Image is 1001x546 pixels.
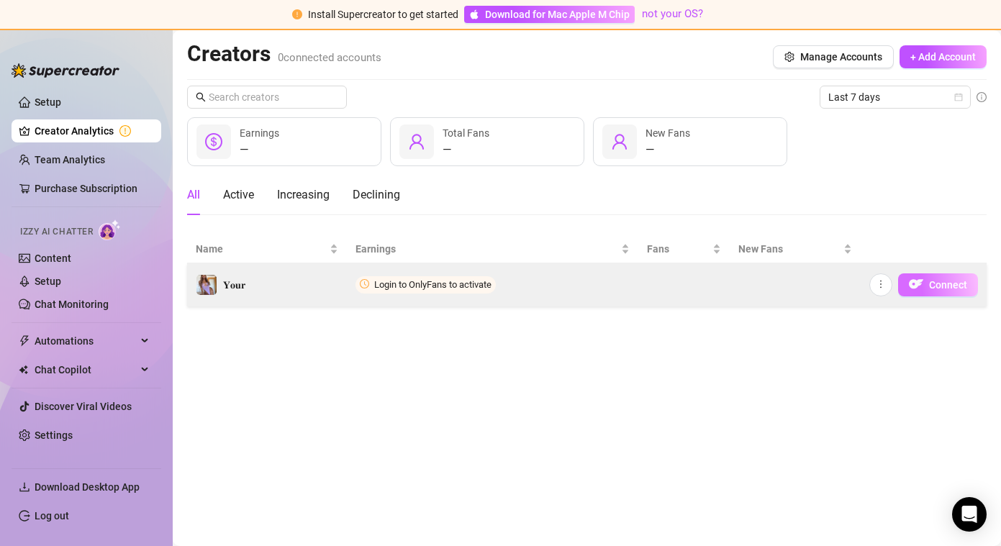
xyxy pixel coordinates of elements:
span: Total Fans [443,127,489,139]
th: Earnings [347,235,638,263]
a: Log out [35,510,69,522]
button: OFConnect [898,273,978,296]
span: Download Desktop App [35,481,140,493]
a: Download for Mac Apple M Chip [464,6,635,23]
span: Manage Accounts [800,51,882,63]
a: Discover Viral Videos [35,401,132,412]
div: Declining [353,186,400,204]
a: Setup [35,276,61,287]
div: Increasing [277,186,330,204]
span: thunderbolt [19,335,30,347]
a: Chat Monitoring [35,299,109,310]
a: Setup [35,96,61,108]
img: Chat Copilot [19,365,28,375]
span: calendar [954,93,963,101]
span: apple [469,9,479,19]
span: Download for Mac Apple M Chip [485,6,630,22]
div: — [646,141,690,158]
a: Purchase Subscription [35,177,150,200]
button: Manage Accounts [773,45,894,68]
span: Login to OnlyFans to activate [374,279,492,290]
a: Team Analytics [35,154,105,165]
div: — [443,141,489,158]
a: Creator Analytics exclamation-circle [35,119,150,142]
span: Last 7 days [828,86,962,108]
span: 𝐘𝐨𝐮𝐫 [223,279,245,291]
span: clock-circle [360,279,369,288]
span: + Add Account [910,51,976,63]
span: Izzy AI Chatter [20,225,93,239]
span: 0 connected accounts [278,51,381,64]
img: logo-BBDzfeDw.svg [12,63,119,78]
img: AI Chatter [99,219,121,240]
h2: Creators [187,40,381,68]
div: All [187,186,200,204]
span: Earnings [240,127,279,139]
span: Fans [647,241,710,257]
span: info-circle [977,92,987,102]
span: Earnings [355,241,618,257]
span: dollar-circle [205,133,222,150]
div: Open Intercom Messenger [952,497,987,532]
span: Name [196,241,327,257]
a: Settings [35,429,73,441]
button: + Add Account [900,45,987,68]
span: setting [784,52,794,62]
a: Content [35,252,71,264]
span: New Fans [646,127,690,139]
th: Name [187,235,347,263]
span: Chat Copilot [35,358,137,381]
img: 𝐘𝐨𝐮𝐫 [196,275,217,295]
span: user [408,133,425,150]
span: user [611,133,628,150]
span: New Fans [738,241,841,257]
div: — [240,141,279,158]
th: Fans [638,235,730,263]
span: search [196,92,206,102]
span: Connect [929,279,967,291]
span: download [19,481,30,493]
img: OF [909,277,923,291]
span: Install Supercreator to get started [308,9,458,20]
span: exclamation-circle [292,9,302,19]
input: Search creators [209,89,327,105]
span: Automations [35,329,137,352]
span: more [876,279,886,289]
th: New Fans [730,235,861,263]
div: Active [223,186,254,204]
a: not your OS? [642,7,703,20]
